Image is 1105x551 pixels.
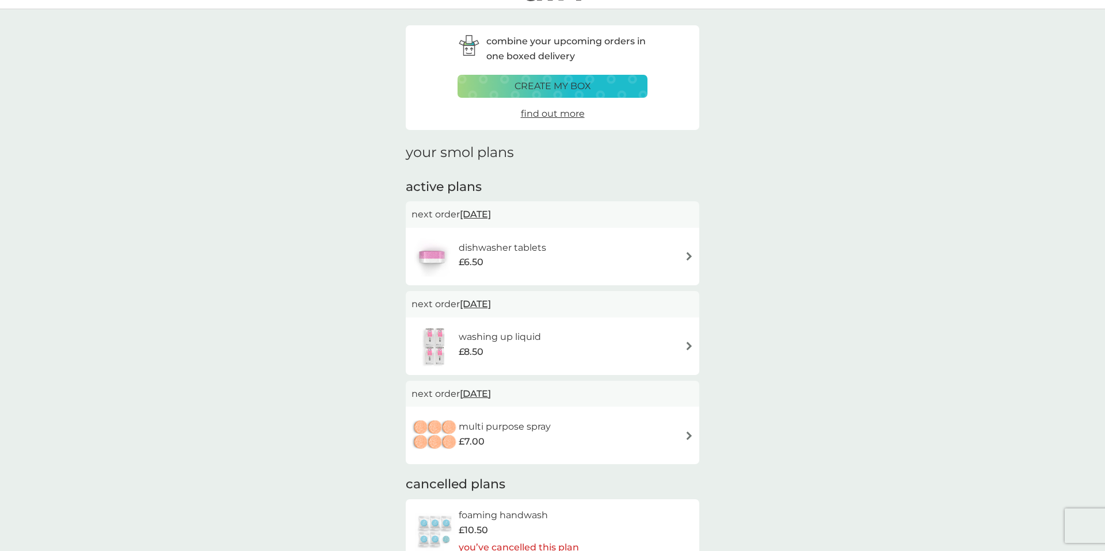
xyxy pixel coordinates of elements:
[521,106,585,121] a: find out more
[486,34,647,63] p: combine your upcoming orders in one boxed delivery
[459,240,546,255] h6: dishwasher tablets
[459,434,485,449] span: £7.00
[459,508,579,523] h6: foaming handwash
[685,342,694,350] img: arrow right
[685,431,694,440] img: arrow right
[685,252,694,261] img: arrow right
[458,75,647,98] button: create my box
[411,297,694,312] p: next order
[460,293,491,315] span: [DATE]
[411,415,459,456] img: multi purpose spray
[521,108,585,119] span: find out more
[459,255,483,270] span: £6.50
[411,236,452,277] img: dishwasher tablets
[411,207,694,222] p: next order
[459,345,483,359] span: £8.50
[411,387,694,401] p: next order
[406,178,699,196] h2: active plans
[459,330,541,345] h6: washing up liquid
[459,419,551,434] h6: multi purpose spray
[406,144,699,161] h1: your smol plans
[459,523,488,538] span: £10.50
[406,476,699,493] h2: cancelled plans
[411,326,459,366] img: washing up liquid
[460,203,491,225] span: [DATE]
[515,79,591,94] p: create my box
[460,382,491,405] span: [DATE]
